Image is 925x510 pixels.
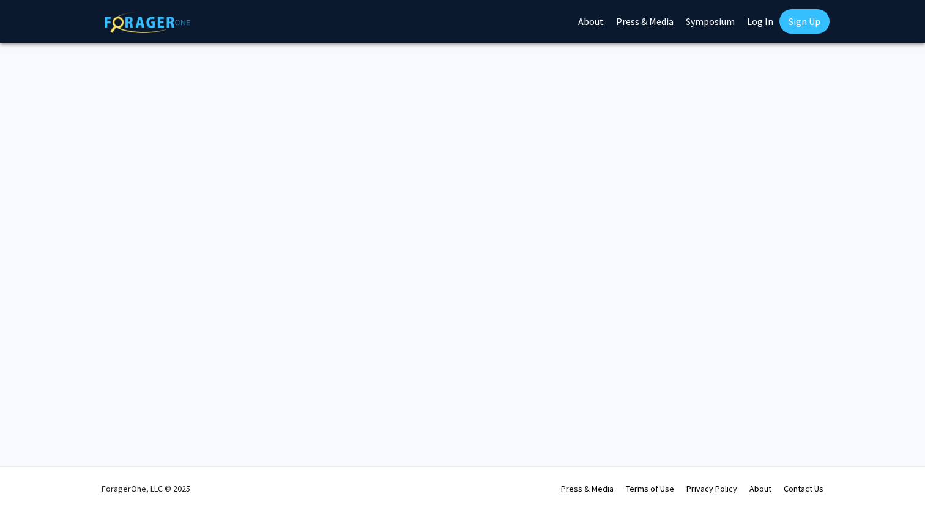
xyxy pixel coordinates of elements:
a: Contact Us [784,483,823,494]
a: About [749,483,771,494]
a: Press & Media [561,483,614,494]
a: Privacy Policy [686,483,737,494]
a: Terms of Use [626,483,674,494]
div: ForagerOne, LLC © 2025 [102,467,190,510]
a: Sign Up [779,9,830,34]
img: ForagerOne Logo [105,12,190,33]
